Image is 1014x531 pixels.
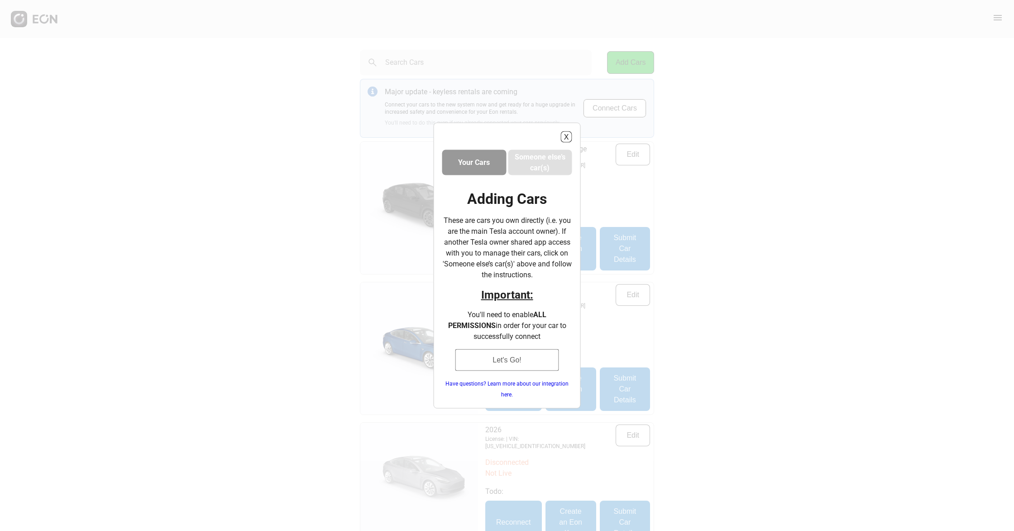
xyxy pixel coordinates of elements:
[561,131,572,143] button: X
[458,157,490,168] h3: Your Cars
[510,152,570,174] h3: Someone else’s car(s)
[442,309,572,342] p: You'll need to enable in order for your car to successfully connect
[455,349,559,371] button: Let's Go!
[467,193,547,204] h1: Adding Cars
[442,215,572,280] p: These are cars you own directly (i.e. you are the main Tesla account owner). If another Tesla own...
[442,288,572,302] h2: Important:
[442,378,572,400] a: Have questions? Learn more about our integration here.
